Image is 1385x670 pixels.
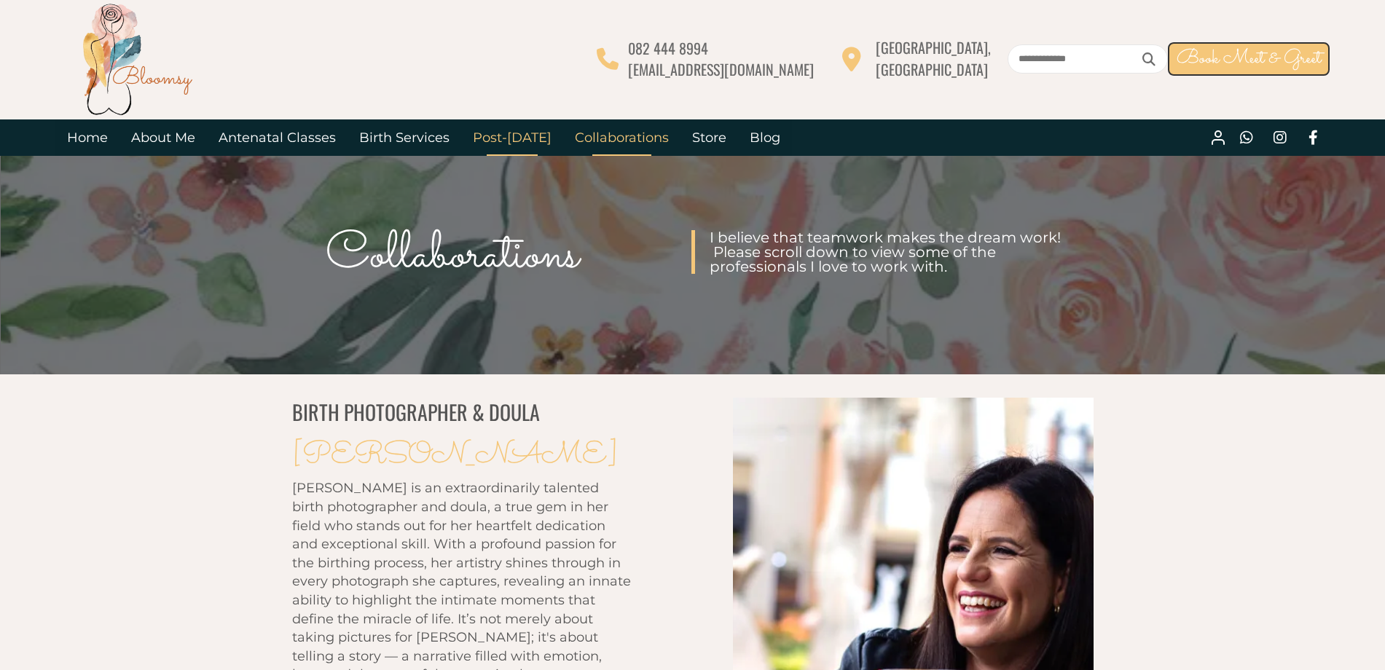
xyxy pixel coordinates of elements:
[79,1,195,117] img: Bloomsy
[710,229,1064,275] span: I believe that teamwork makes the dream work! Please scroll down to view some of the professional...
[876,36,991,58] span: [GEOGRAPHIC_DATA],
[348,119,461,156] a: Birth Services
[461,119,563,156] a: Post-[DATE]
[119,119,207,156] a: About Me
[738,119,792,156] a: Blog
[563,119,680,156] a: Collaborations
[876,58,988,80] span: [GEOGRAPHIC_DATA]
[628,37,708,59] span: 082 444 8994
[1177,44,1321,73] span: Book Meet & Greet
[292,397,540,427] span: BIRTH PHOTOGRAPHER & DOULA
[628,58,814,80] span: [EMAIL_ADDRESS][DOMAIN_NAME]
[1168,42,1330,76] a: Book Meet & Greet
[680,119,738,156] a: Store
[326,218,578,294] span: Collaborations
[292,434,618,478] span: [PERSON_NAME]
[55,119,119,156] a: Home
[207,119,348,156] a: Antenatal Classes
